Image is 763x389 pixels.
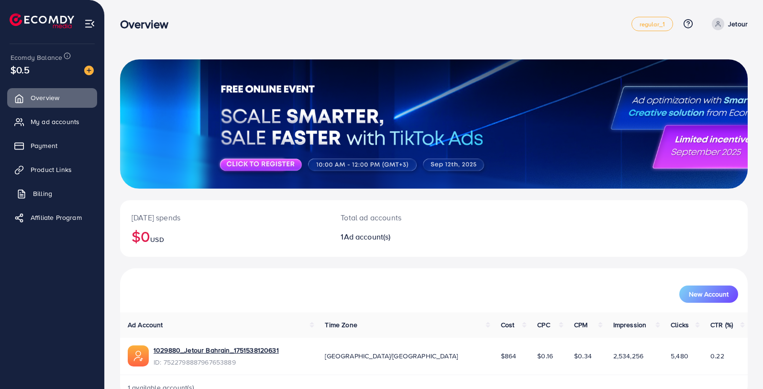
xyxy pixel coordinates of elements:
[31,117,79,126] span: My ad accounts
[132,227,318,245] h2: $0
[574,320,587,330] span: CPM
[11,63,30,77] span: $0.5
[537,351,553,361] span: $0.16
[7,160,97,179] a: Product Links
[128,320,163,330] span: Ad Account
[708,18,748,30] a: Jetour
[31,165,72,174] span: Product Links
[132,212,318,223] p: [DATE] spends
[120,17,176,31] h3: Overview
[7,136,97,155] a: Payment
[11,53,62,62] span: Ecomdy Balance
[613,351,643,361] span: 2,534,256
[341,232,475,241] h2: 1
[84,66,94,75] img: image
[574,351,592,361] span: $0.34
[501,320,515,330] span: Cost
[341,212,475,223] p: Total ad accounts
[31,141,57,150] span: Payment
[7,112,97,131] a: My ad accounts
[33,189,52,198] span: Billing
[150,235,164,244] span: USD
[537,320,550,330] span: CPC
[31,93,59,103] span: Overview
[344,231,391,242] span: Ad account(s)
[710,351,724,361] span: 0.22
[154,345,279,355] a: 1029880_Jetour Bahrain_1751538120631
[671,320,689,330] span: Clicks
[154,357,279,367] span: ID: 7522798887967653889
[7,88,97,107] a: Overview
[325,351,458,361] span: [GEOGRAPHIC_DATA]/[GEOGRAPHIC_DATA]
[84,18,95,29] img: menu
[728,18,748,30] p: Jetour
[710,320,733,330] span: CTR (%)
[31,213,82,222] span: Affiliate Program
[10,13,74,28] img: logo
[679,286,738,303] button: New Account
[7,208,97,227] a: Affiliate Program
[689,291,729,297] span: New Account
[325,320,357,330] span: Time Zone
[631,17,673,31] a: regular_1
[501,351,517,361] span: $864
[128,345,149,366] img: ic-ads-acc.e4c84228.svg
[640,21,665,27] span: regular_1
[7,184,97,203] a: Billing
[613,320,647,330] span: Impression
[671,351,688,361] span: 5,480
[722,346,756,382] iframe: Chat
